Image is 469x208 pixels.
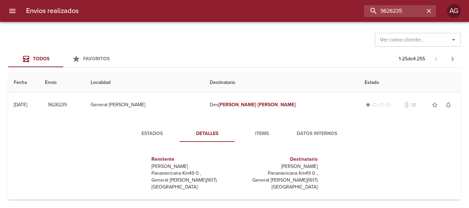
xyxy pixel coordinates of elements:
span: No tiene pedido asociado [410,101,417,108]
span: 9626235 [48,101,67,109]
button: Abrir [449,35,458,45]
span: radio_button_checked [366,103,370,107]
span: Datos Internos [294,130,340,138]
td: General [PERSON_NAME] [85,93,204,117]
input: buscar [364,5,424,17]
p: [PERSON_NAME] [151,163,232,170]
span: radio_button_unchecked [380,103,384,107]
div: AG [447,4,461,18]
button: menu [4,3,21,19]
button: Activar notificaciones [442,98,455,112]
div: Abrir información de usuario [447,4,461,18]
span: notifications_none [445,101,452,108]
span: Pagina anterior [428,55,444,62]
p: General [PERSON_NAME] ( 1617 ) [237,177,318,184]
span: Estados [129,130,175,138]
h6: Remitente [151,156,232,163]
span: Favoritos [83,56,110,62]
p: Panamericana Km49 0 , [151,170,232,177]
p: 1 - 25 de 4.255 [399,56,425,62]
div: [DATE] [14,102,27,108]
h6: Destinatario [237,156,318,163]
span: Todos [33,56,49,62]
span: star_border [431,101,438,108]
div: Generado [365,101,392,108]
p: [GEOGRAPHIC_DATA] [237,184,318,191]
button: Agregar a favoritos [428,98,442,112]
div: Tabs Envios [8,51,118,67]
em: [PERSON_NAME] [258,102,296,108]
span: Items [239,130,285,138]
span: radio_button_unchecked [373,103,377,107]
h6: Envios realizados [26,5,79,16]
button: 9626235 [45,99,70,111]
span: No tiene documentos adjuntos [403,101,410,108]
em: [PERSON_NAME] [218,102,256,108]
th: Destinatario [204,73,359,93]
th: Fecha [8,73,39,93]
p: Panamericana Km49 0 , [237,170,318,177]
span: radio_button_unchecked [387,103,391,107]
div: Tabs detalle de guia [125,125,344,142]
span: Detalles [184,130,230,138]
td: Dev [204,93,359,117]
th: Localidad [85,73,204,93]
p: [PERSON_NAME] [237,163,318,170]
p: General [PERSON_NAME] ( 1617 ) [151,177,232,184]
p: [GEOGRAPHIC_DATA] [151,184,232,191]
span: Pagina siguiente [444,51,461,67]
th: Estado [359,73,461,93]
th: Envio [39,73,85,93]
